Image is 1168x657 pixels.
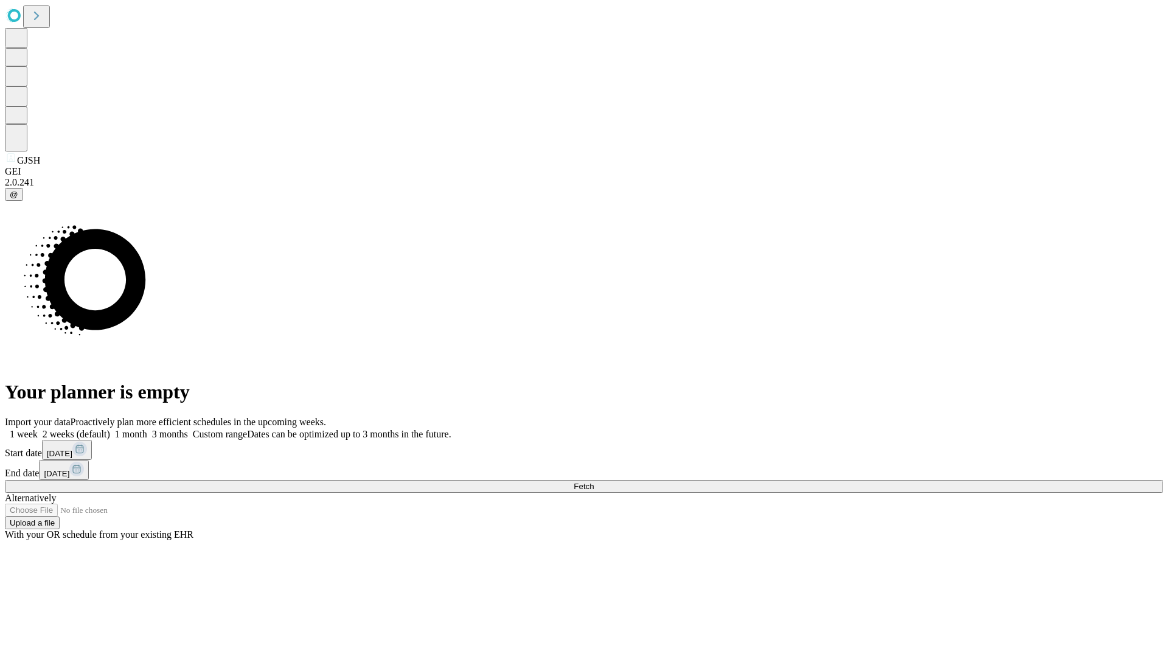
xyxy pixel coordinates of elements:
span: Import your data [5,417,71,427]
span: @ [10,190,18,199]
span: GJSH [17,155,40,165]
div: 2.0.241 [5,177,1163,188]
span: [DATE] [47,449,72,458]
button: @ [5,188,23,201]
span: Proactively plan more efficient schedules in the upcoming weeks. [71,417,326,427]
button: Upload a file [5,516,60,529]
span: 1 month [115,429,147,439]
div: GEI [5,166,1163,177]
span: Alternatively [5,493,56,503]
button: [DATE] [42,440,92,460]
span: With your OR schedule from your existing EHR [5,529,193,540]
button: [DATE] [39,460,89,480]
span: 1 week [10,429,38,439]
span: [DATE] [44,469,69,478]
div: End date [5,460,1163,480]
span: Dates can be optimized up to 3 months in the future. [247,429,451,439]
button: Fetch [5,480,1163,493]
span: Fetch [574,482,594,491]
span: Custom range [193,429,247,439]
span: 2 weeks (default) [43,429,110,439]
h1: Your planner is empty [5,381,1163,403]
div: Start date [5,440,1163,460]
span: 3 months [152,429,188,439]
